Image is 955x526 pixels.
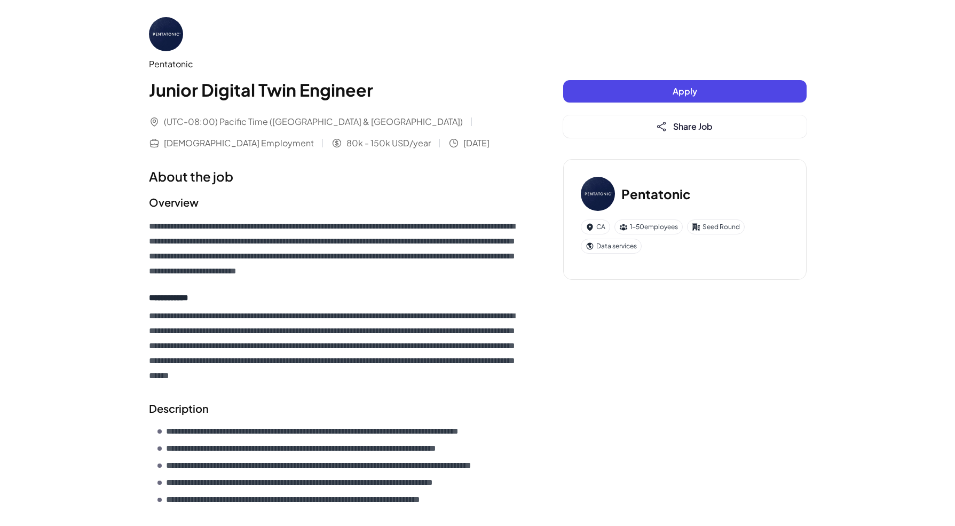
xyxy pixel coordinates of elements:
div: CA [581,219,610,234]
span: Share Job [673,121,713,132]
h2: Description [149,401,520,417]
h2: Overview [149,194,520,210]
span: [DEMOGRAPHIC_DATA] Employment [164,137,314,150]
button: Share Job [563,115,807,138]
div: Data services [581,239,642,254]
h1: Junior Digital Twin Engineer [149,77,520,103]
img: Pe [149,17,183,51]
h3: Pentatonic [621,184,691,203]
span: Apply [673,85,697,97]
h1: About the job [149,167,520,186]
div: 1-50 employees [614,219,683,234]
span: [DATE] [463,137,490,150]
span: 80k - 150k USD/year [346,137,431,150]
div: Pentatonic [149,58,520,70]
span: (UTC-08:00) Pacific Time ([GEOGRAPHIC_DATA] & [GEOGRAPHIC_DATA]) [164,115,463,128]
img: Pe [581,177,615,211]
div: Seed Round [687,219,745,234]
button: Apply [563,80,807,103]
